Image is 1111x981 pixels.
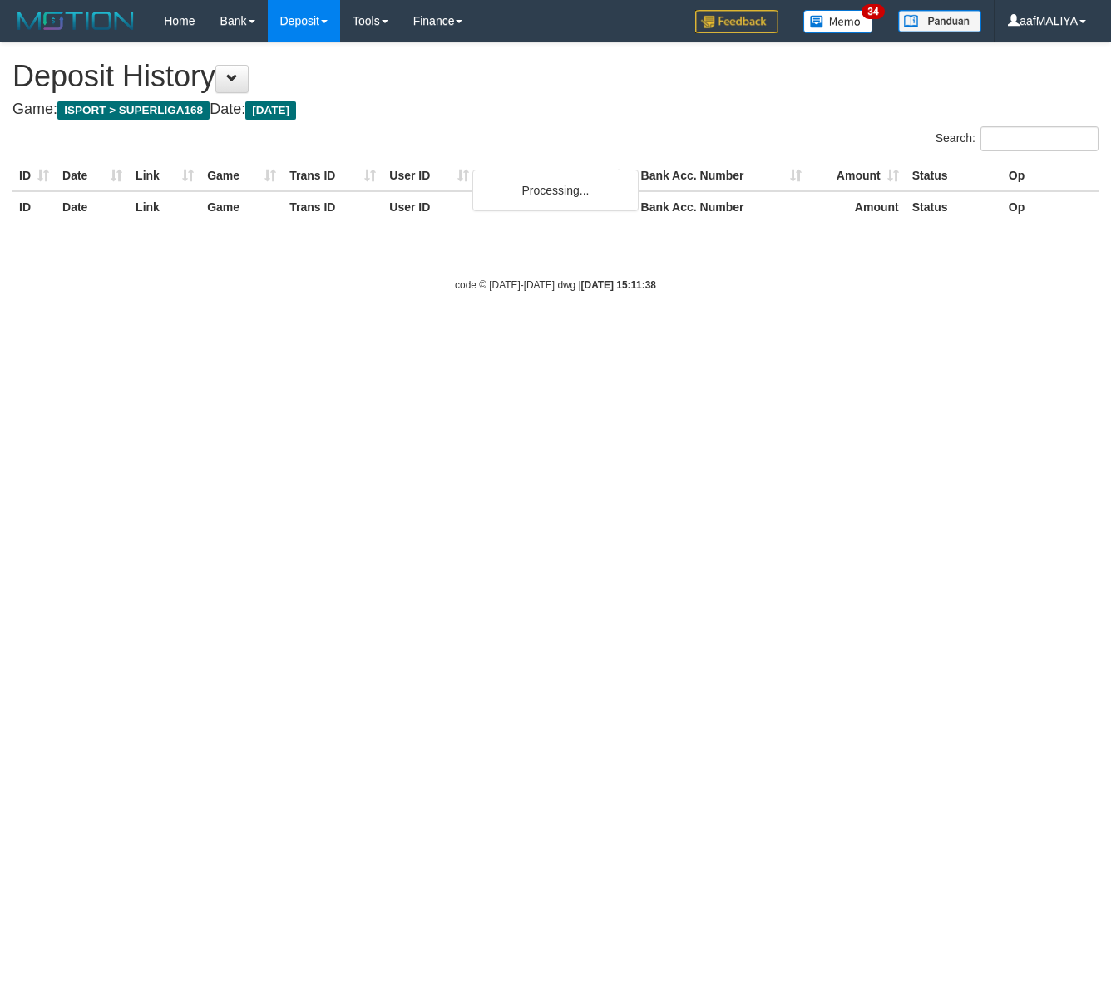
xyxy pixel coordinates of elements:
img: Button%20Memo.svg [803,10,873,33]
th: Link [129,191,200,222]
th: User ID [383,191,476,222]
strong: [DATE] 15:11:38 [581,279,656,291]
th: Op [1002,160,1099,191]
th: Game [200,160,283,191]
h1: Deposit History [12,60,1099,93]
label: Search: [936,126,1099,151]
th: Bank Acc. Number [635,160,808,191]
div: Processing... [472,170,639,211]
th: Bank Acc. Name [476,160,634,191]
th: Game [200,191,283,222]
small: code © [DATE]-[DATE] dwg | [455,279,656,291]
th: Date [56,191,129,222]
th: Date [56,160,129,191]
h4: Game: Date: [12,101,1099,118]
th: Bank Acc. Number [635,191,808,222]
th: Link [129,160,200,191]
img: Feedback.jpg [695,10,778,33]
th: Status [906,160,1002,191]
th: Trans ID [283,160,383,191]
img: panduan.png [898,10,981,32]
span: 34 [862,4,884,19]
th: Status [906,191,1002,222]
th: Trans ID [283,191,383,222]
th: ID [12,160,56,191]
th: Amount [808,160,906,191]
th: Op [1002,191,1099,222]
th: ID [12,191,56,222]
img: MOTION_logo.png [12,8,139,33]
th: Amount [808,191,906,222]
span: ISPORT > SUPERLIGA168 [57,101,210,120]
th: User ID [383,160,476,191]
span: [DATE] [245,101,296,120]
input: Search: [980,126,1099,151]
